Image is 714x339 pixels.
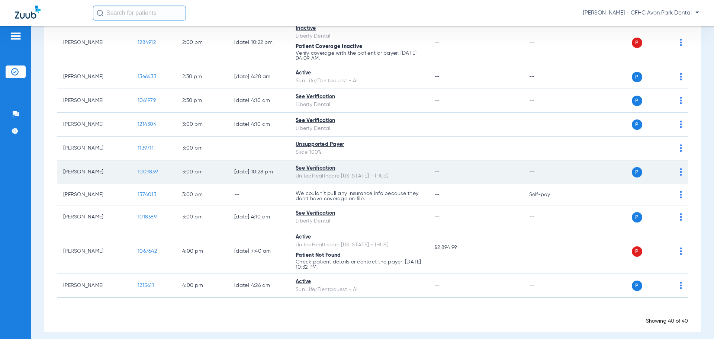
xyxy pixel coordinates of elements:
[296,44,362,49] span: Patient Coverage Inactive
[138,214,157,220] span: 1018389
[296,164,422,172] div: See Verification
[434,40,440,45] span: --
[680,39,682,46] img: group-dot-blue.svg
[434,122,440,127] span: --
[632,96,642,106] span: P
[434,98,440,103] span: --
[583,9,699,17] span: [PERSON_NAME] - CFHC Avon Park Dental
[57,205,132,229] td: [PERSON_NAME]
[680,213,682,221] img: group-dot-blue.svg
[97,10,103,16] img: Search Icon
[677,303,714,339] iframe: Chat Widget
[138,122,157,127] span: 1214304
[523,137,573,160] td: --
[296,253,341,258] span: Patient Not Found
[176,184,228,205] td: 3:00 PM
[296,117,422,125] div: See Verification
[434,192,440,197] span: --
[138,74,156,79] span: 1366433
[434,74,440,79] span: --
[632,167,642,178] span: P
[176,160,228,184] td: 3:00 PM
[57,65,132,89] td: [PERSON_NAME]
[296,32,422,40] div: Liberty Dental
[296,286,422,294] div: Sun Life/Dentaquest - AI
[228,137,290,160] td: --
[228,274,290,298] td: [DATE] 4:26 AM
[434,145,440,151] span: --
[434,283,440,288] span: --
[523,20,573,65] td: --
[138,145,154,151] span: 1139711
[228,229,290,274] td: [DATE] 7:40 AM
[138,283,154,288] span: 1215611
[228,205,290,229] td: [DATE] 4:10 AM
[296,93,422,101] div: See Verification
[680,247,682,255] img: group-dot-blue.svg
[228,89,290,113] td: [DATE] 4:10 AM
[296,233,422,241] div: Active
[632,119,642,130] span: P
[176,274,228,298] td: 4:00 PM
[228,65,290,89] td: [DATE] 4:28 AM
[523,160,573,184] td: --
[632,246,642,257] span: P
[680,191,682,198] img: group-dot-blue.svg
[296,172,422,180] div: UnitedHealthcare [US_STATE] - (HUB)
[296,141,422,148] div: Unsupported Payer
[228,160,290,184] td: [DATE] 10:28 PM
[228,184,290,205] td: --
[138,169,158,175] span: 1009839
[15,6,41,19] img: Zuub Logo
[296,191,422,201] p: We couldn’t pull any insurance info because they don’t have coverage on file.
[680,168,682,176] img: group-dot-blue.svg
[680,73,682,80] img: group-dot-blue.svg
[434,252,517,259] span: --
[176,229,228,274] td: 4:00 PM
[296,69,422,77] div: Active
[138,98,156,103] span: 1061979
[523,205,573,229] td: --
[138,249,157,254] span: 1067642
[434,169,440,175] span: --
[296,210,422,217] div: See Verification
[296,101,422,109] div: Liberty Dental
[523,229,573,274] td: --
[176,205,228,229] td: 3:00 PM
[296,278,422,286] div: Active
[523,65,573,89] td: --
[176,65,228,89] td: 2:30 PM
[57,274,132,298] td: [PERSON_NAME]
[57,20,132,65] td: [PERSON_NAME]
[10,32,22,41] img: hamburger-icon
[296,217,422,225] div: Liberty Dental
[523,274,573,298] td: --
[523,184,573,205] td: Self-pay
[138,192,156,197] span: 1374013
[434,244,517,252] span: $2,894.99
[646,319,688,324] span: Showing 40 of 40
[296,25,422,32] div: Inactive
[176,20,228,65] td: 2:00 PM
[632,281,642,291] span: P
[296,125,422,132] div: Liberty Dental
[57,160,132,184] td: [PERSON_NAME]
[632,212,642,223] span: P
[138,40,156,45] span: 1284912
[523,89,573,113] td: --
[176,137,228,160] td: 3:00 PM
[296,51,422,61] p: Verify coverage with the patient or payer. [DATE] 04:09 AM.
[57,89,132,113] td: [PERSON_NAME]
[296,148,422,156] div: Slide 100%
[57,113,132,137] td: [PERSON_NAME]
[523,113,573,137] td: --
[680,282,682,289] img: group-dot-blue.svg
[176,113,228,137] td: 3:00 PM
[228,113,290,137] td: [DATE] 4:10 AM
[296,259,422,270] p: Check patient details or contact the payer. [DATE] 10:32 PM.
[632,38,642,48] span: P
[680,144,682,152] img: group-dot-blue.svg
[57,229,132,274] td: [PERSON_NAME]
[176,89,228,113] td: 2:30 PM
